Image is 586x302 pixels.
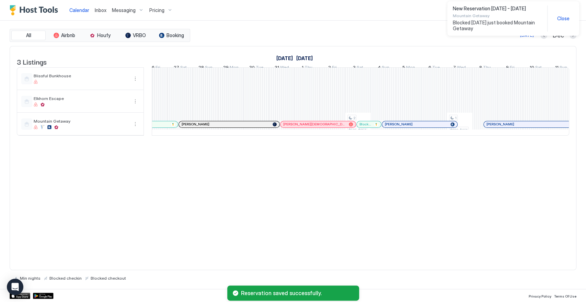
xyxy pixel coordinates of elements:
div: menu [131,75,139,83]
span: 10 [530,65,534,72]
span: [PERSON_NAME][DEMOGRAPHIC_DATA] [283,122,346,126]
div: menu [131,97,139,105]
span: Fri [510,65,515,72]
a: December 27, 2025 [172,63,188,73]
span: Blocked [DATE] [359,122,371,126]
span: Blissful Bunkhouse [34,73,128,78]
span: 4 [377,65,380,72]
a: January 11, 2026 [553,63,569,73]
span: Min nights [20,276,41,281]
span: Sat [356,65,363,72]
span: Mon [406,65,415,72]
span: Tue [432,65,440,72]
span: Wed [457,65,466,72]
span: 27 [173,65,179,72]
a: December 31, 2025 [273,63,290,73]
span: Fri [332,65,337,72]
span: 1 [455,116,457,120]
button: Airbnb [47,31,81,40]
span: 11 [555,65,559,72]
span: 28 [198,65,204,72]
a: January 8, 2026 [477,63,492,73]
span: Blocked checkout [91,276,126,281]
span: 5 [402,65,405,72]
span: $595-$857 [348,128,366,132]
span: Elkhorn Escape [34,96,128,101]
span: 30 [249,65,255,72]
span: Mon [230,65,239,72]
a: January 2, 2026 [326,63,338,73]
span: All [26,32,31,38]
a: Inbox [95,7,106,14]
a: Calendar [69,7,89,14]
span: VRBO [133,32,146,38]
a: December 30, 2025 [248,63,265,73]
a: January 1, 2026 [294,53,314,63]
a: January 3, 2026 [351,63,365,73]
span: Mountain Getaway [34,119,128,124]
a: December 29, 2025 [221,63,240,73]
span: 1 [302,65,303,72]
span: Sun [560,65,567,72]
a: January 7, 2026 [451,63,468,73]
span: 2 [328,65,331,72]
span: Pricing [149,7,164,13]
a: January 10, 2026 [528,63,543,73]
button: All [11,31,46,40]
div: tab-group [10,29,190,42]
span: 3 [353,65,355,72]
span: Close [557,15,570,22]
span: $320-$461 [450,128,468,132]
button: More options [131,120,139,128]
span: 6 [428,65,431,72]
span: Inbox [95,7,106,13]
span: Thu [305,65,312,72]
a: December 1, 2025 [274,53,294,63]
button: More options [131,75,139,83]
span: Sat [180,65,186,72]
span: Calendar [69,7,89,13]
a: December 26, 2025 [147,63,162,73]
span: Thu [483,65,491,72]
a: December 28, 2025 [197,63,214,73]
a: Host Tools Logo [10,5,61,15]
a: January 5, 2026 [401,63,417,73]
a: January 6, 2026 [427,63,441,73]
span: Fri [156,65,160,72]
span: [PERSON_NAME] [182,122,209,126]
span: Wed [280,65,289,72]
span: 26 [149,65,154,72]
span: 3 Listings [17,56,47,67]
span: 29 [223,65,229,72]
span: Booking [166,32,184,38]
a: January 9, 2026 [504,63,516,73]
span: [PERSON_NAME] [385,122,413,126]
span: Mountain Getaway [453,13,542,18]
span: [PERSON_NAME] [486,122,514,126]
span: Airbnb [61,32,75,38]
span: Sun [205,65,212,72]
span: Messaging [112,7,136,13]
a: January 4, 2026 [376,63,391,73]
span: Blocked checkin [49,276,82,281]
div: menu [131,120,139,128]
div: Open Intercom Messenger [7,279,23,295]
span: 31 [274,65,279,72]
span: 9 [506,65,509,72]
span: Reservation saved successfully. [241,290,354,297]
span: New Reservation [DATE] - [DATE] [453,5,542,12]
button: Houfy [83,31,117,40]
span: 8 [479,65,482,72]
span: Sun [381,65,389,72]
button: More options [131,97,139,105]
span: Houfy [97,32,111,38]
a: January 1, 2026 [300,63,314,73]
span: Sat [535,65,542,72]
button: Booking [154,31,188,40]
button: VRBO [118,31,153,40]
span: Blocked [DATE] just booked Mountain Getaway [453,20,542,32]
span: Tue [256,65,263,72]
span: 7 [453,65,456,72]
